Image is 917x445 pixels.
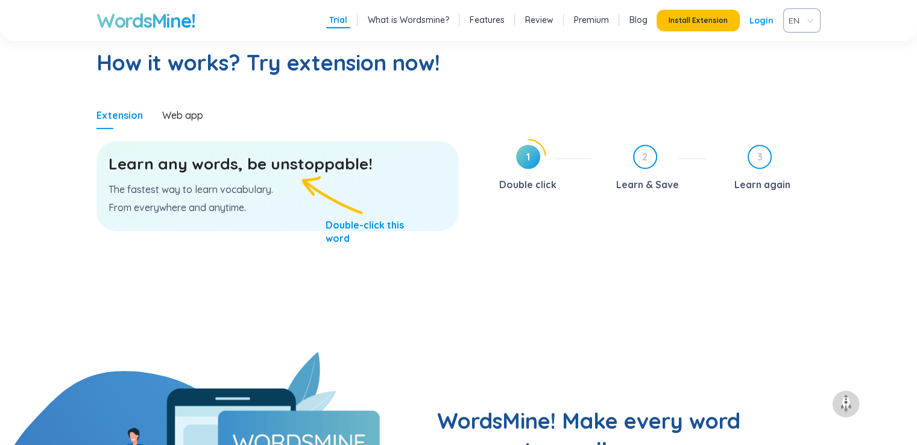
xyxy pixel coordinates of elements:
[836,394,856,414] img: to top
[749,10,774,31] a: Login
[162,109,203,122] div: Web app
[470,14,505,26] a: Features
[329,14,347,26] a: Trial
[616,175,679,194] div: Learn & Save
[789,11,810,30] span: VIE
[634,146,656,168] span: 2
[109,201,447,214] p: From everywhere and anytime.
[96,109,143,122] div: Extension
[574,14,609,26] a: Premium
[629,14,648,26] a: Blog
[477,145,591,194] div: 1Double click
[669,16,728,25] span: Install Extension
[525,14,553,26] a: Review
[516,145,540,169] span: 1
[109,183,447,196] p: The fastest way to learn vocabulary.
[96,48,821,77] h2: How it works? Try extension now!
[499,175,556,194] div: Double click
[96,8,195,33] a: WordsMine!
[749,146,770,168] span: 3
[368,14,449,26] a: What is Wordsmine?
[601,145,706,194] div: 2Learn & Save
[716,145,821,194] div: 3Learn again
[109,153,447,175] h3: Learn any words, be unstoppable!
[657,10,740,31] button: Install Extension
[734,175,790,194] div: Learn again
